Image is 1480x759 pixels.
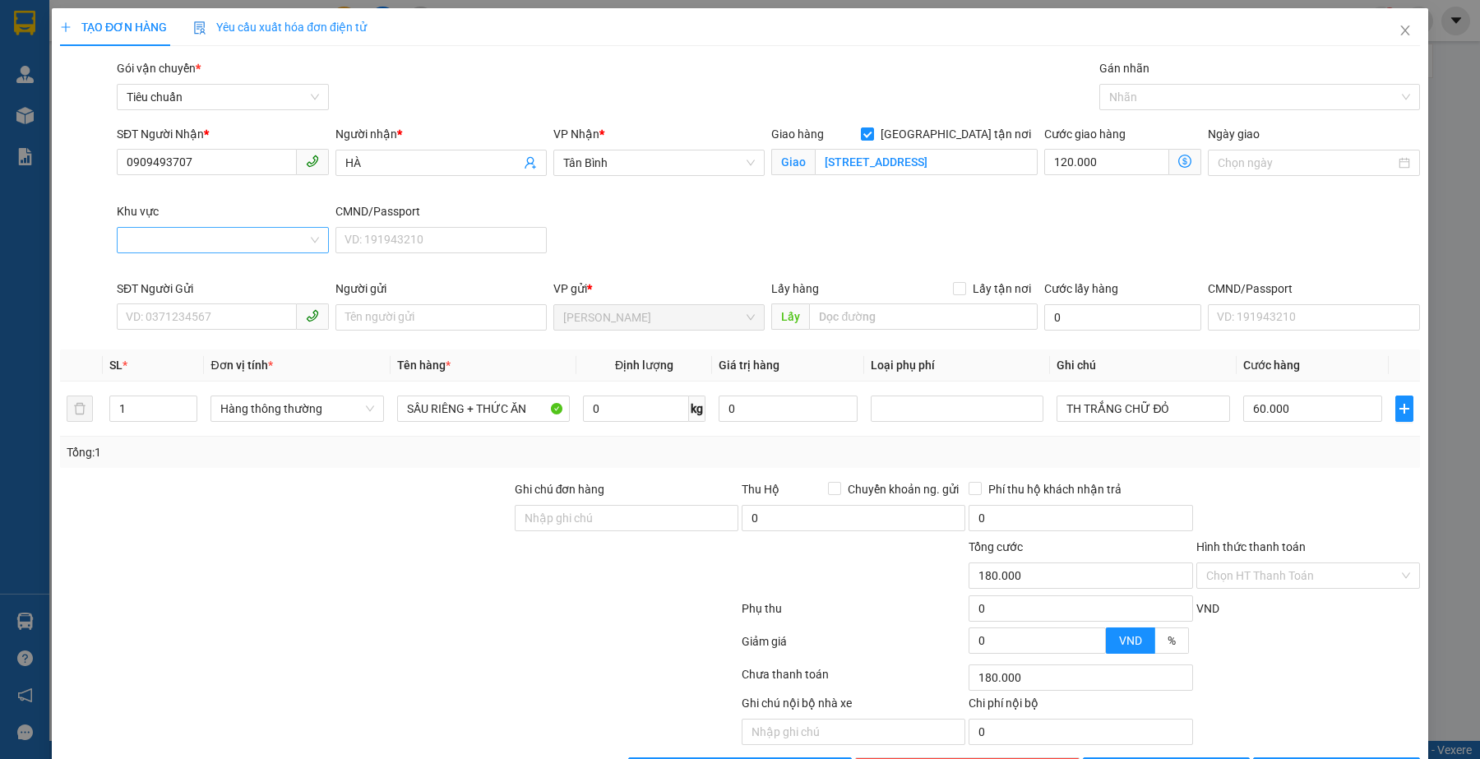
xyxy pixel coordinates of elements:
[1044,304,1201,331] input: Cước lấy hàng
[306,155,319,168] span: phone
[1395,396,1413,422] button: plus
[742,719,965,745] input: Nhập ghi chú
[178,396,197,409] span: Increase Value
[306,309,319,322] span: phone
[183,399,193,409] span: up
[864,349,1050,382] th: Loại phụ phí
[771,303,809,330] span: Lấy
[117,202,328,220] div: Khu vực
[335,202,547,220] div: CMND/Passport
[515,505,738,531] input: Ghi chú đơn hàng
[815,149,1038,175] input: Giao tận nơi
[1087,628,1105,641] span: Increase Value
[740,665,967,694] div: Chưa thanh toán
[771,149,815,175] span: Giao
[563,150,755,175] span: Tân Bình
[615,359,673,372] span: Định lượng
[524,156,537,169] span: user-add
[1178,155,1191,168] span: dollar-circle
[117,125,328,143] div: SĐT Người Nhận
[742,694,965,719] div: Ghi chú nội bộ nhà xe
[1092,642,1102,652] span: down
[1399,24,1412,37] span: close
[117,62,201,75] span: Gói vận chuyển
[841,480,965,498] span: Chuyển khoản ng. gửi
[193,21,206,35] img: icon
[966,280,1038,298] span: Lấy tận nơi
[553,280,765,298] div: VP gửi
[109,359,123,372] span: SL
[1208,280,1419,298] div: CMND/Passport
[60,21,72,33] span: plus
[809,303,1038,330] input: Dọc đường
[1119,634,1142,647] span: VND
[771,282,819,295] span: Lấy hàng
[563,305,755,330] span: Cư Kuin
[719,359,779,372] span: Giá trị hàng
[1243,359,1300,372] span: Cước hàng
[1396,402,1413,415] span: plus
[515,483,605,496] label: Ghi chú đơn hàng
[67,443,571,461] div: Tổng: 1
[969,694,1192,719] div: Chi phí nội bộ
[178,409,197,421] span: Decrease Value
[771,127,824,141] span: Giao hàng
[1196,540,1306,553] label: Hình thức thanh toán
[689,396,705,422] span: kg
[67,396,93,422] button: delete
[183,410,193,420] span: down
[982,480,1128,498] span: Phí thu hộ khách nhận trả
[740,632,967,661] div: Giảm giá
[397,359,451,372] span: Tên hàng
[1382,8,1428,54] button: Close
[742,483,779,496] span: Thu Hộ
[1057,396,1229,422] input: Ghi Chú
[1087,641,1105,653] span: Decrease Value
[1196,602,1219,615] span: VND
[553,127,599,141] span: VP Nhận
[397,396,570,422] input: VD: Bàn, Ghế
[220,396,373,421] span: Hàng thông thường
[1092,630,1102,640] span: up
[193,21,367,34] span: Yêu cầu xuất hóa đơn điện tử
[969,540,1023,553] span: Tổng cước
[1044,282,1118,295] label: Cước lấy hàng
[1168,634,1176,647] span: %
[1208,127,1260,141] label: Ngày giao
[740,599,967,628] div: Phụ thu
[1044,149,1169,175] input: Cước giao hàng
[1099,62,1149,75] label: Gán nhãn
[1218,154,1394,172] input: Ngày giao
[127,85,318,109] span: Tiêu chuẩn
[117,280,328,298] div: SĐT Người Gửi
[719,396,858,422] input: 0
[874,125,1038,143] span: [GEOGRAPHIC_DATA] tận nơi
[335,280,547,298] div: Người gửi
[335,125,547,143] div: Người nhận
[210,359,272,372] span: Đơn vị tính
[1050,349,1236,382] th: Ghi chú
[60,21,167,34] span: TẠO ĐƠN HÀNG
[1044,127,1126,141] label: Cước giao hàng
